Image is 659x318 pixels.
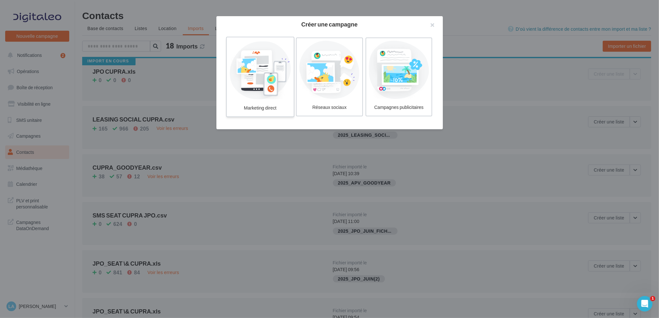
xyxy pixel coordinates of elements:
div: Marketing direct [229,102,291,114]
h2: Créer une campagne [227,21,433,27]
iframe: Intercom live chat [637,296,653,312]
span: 1 [650,296,655,301]
div: Campagnes publicitaires [369,101,429,113]
div: Réseaux sociaux [299,101,360,113]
